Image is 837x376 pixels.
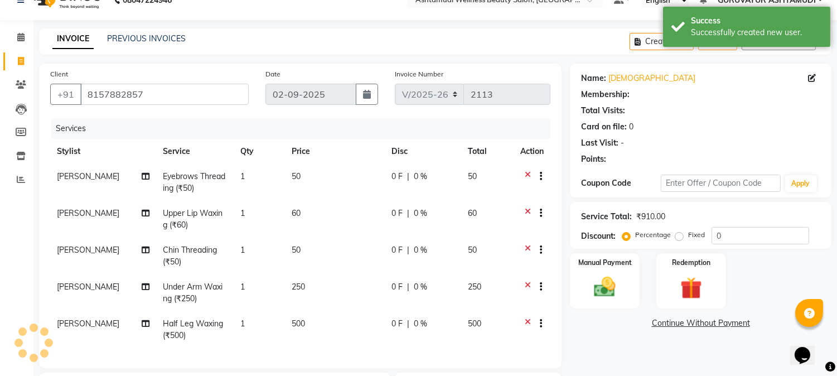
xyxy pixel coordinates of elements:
label: Percentage [635,230,671,240]
a: Continue Without Payment [572,317,829,329]
span: Under Arm Waxing (₹250) [163,282,223,303]
img: _cash.svg [587,274,622,300]
label: Redemption [672,258,710,268]
div: Coupon Code [581,177,661,189]
th: Action [514,139,550,164]
span: 50 [292,171,301,181]
span: 250 [468,282,482,292]
th: Price [285,139,385,164]
input: Enter Offer / Coupon Code [661,175,780,192]
span: 500 [468,319,482,329]
th: Stylist [50,139,157,164]
th: Qty [234,139,285,164]
span: 60 [468,208,477,218]
span: 1 [240,319,245,329]
span: | [407,208,409,219]
span: [PERSON_NAME] [57,171,119,181]
span: [PERSON_NAME] [57,208,119,218]
span: Upper Lip Waxing (₹60) [163,208,223,230]
div: Total Visits: [581,105,625,117]
span: 0 F [391,244,403,256]
span: | [407,244,409,256]
span: Half Leg Waxing (₹500) [163,319,224,340]
span: | [407,171,409,182]
div: Points: [581,153,606,165]
span: 1 [240,282,245,292]
span: 500 [292,319,305,329]
span: [PERSON_NAME] [57,245,119,255]
div: Successfully created new user. [691,27,822,38]
span: 250 [292,282,305,292]
span: | [407,318,409,330]
span: [PERSON_NAME] [57,282,119,292]
button: Create New [630,33,694,50]
label: Manual Payment [578,258,632,268]
iframe: chat widget [790,331,826,365]
span: 1 [240,208,245,218]
span: 1 [240,245,245,255]
span: 50 [468,245,477,255]
div: - [621,137,624,149]
span: 0 % [414,281,427,293]
span: [PERSON_NAME] [57,319,119,329]
label: Client [50,69,68,79]
div: Service Total: [581,211,632,223]
div: Success [691,15,822,27]
span: 50 [468,171,477,181]
label: Fixed [688,230,705,240]
span: 0 F [391,171,403,182]
th: Service [157,139,234,164]
div: Membership: [581,89,630,100]
span: 60 [292,208,301,218]
label: Date [265,69,280,79]
div: Last Visit: [581,137,618,149]
label: Invoice Number [395,69,443,79]
img: _gift.svg [674,274,709,302]
a: INVOICE [52,29,94,49]
span: Chin Threading (₹50) [163,245,217,267]
span: 1 [240,171,245,181]
button: Apply [785,175,817,192]
a: [DEMOGRAPHIC_DATA] [608,73,695,84]
span: Eyebrows Threading (₹50) [163,171,226,193]
a: PREVIOUS INVOICES [107,33,186,44]
span: | [407,281,409,293]
span: 0 % [414,244,427,256]
th: Total [462,139,514,164]
input: Search by Name/Mobile/Email/Code [80,84,249,105]
span: 0 % [414,318,427,330]
th: Disc [385,139,461,164]
div: Card on file: [581,121,627,133]
div: Discount: [581,230,616,242]
span: 0 % [414,208,427,219]
div: ₹910.00 [636,211,665,223]
span: 0 F [391,281,403,293]
span: 0 % [414,171,427,182]
button: +91 [50,84,81,105]
span: 0 F [391,318,403,330]
span: 50 [292,245,301,255]
div: 0 [629,121,633,133]
span: 0 F [391,208,403,219]
div: Name: [581,73,606,84]
div: Services [51,118,559,139]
